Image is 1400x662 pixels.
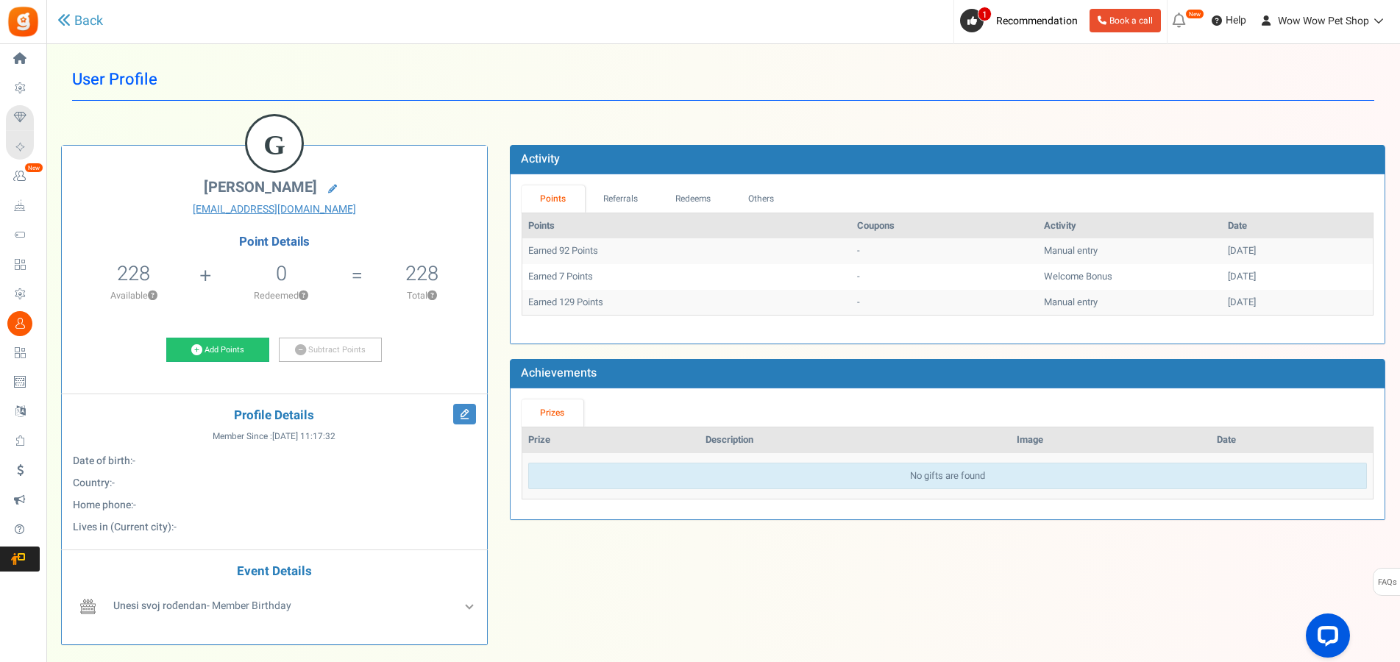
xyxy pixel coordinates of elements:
[405,263,438,285] h5: 228
[521,150,560,168] b: Activity
[1228,296,1367,310] div: [DATE]
[272,430,335,443] span: [DATE] 11:17:32
[656,185,730,213] a: Redeems
[996,13,1078,29] span: Recommendation
[851,290,1038,316] td: -
[148,291,157,301] button: ?
[1044,243,1098,257] span: Manual entry
[73,520,476,535] p: :
[1222,213,1373,239] th: Date
[73,498,476,513] p: :
[1211,427,1373,453] th: Date
[73,453,130,469] b: Date of birth
[1377,569,1397,597] span: FAQs
[166,338,269,363] a: Add Points
[522,290,851,316] td: Earned 129 Points
[522,238,851,264] td: Earned 92 Points
[364,289,480,302] p: Total
[73,519,171,535] b: Lives in (Current city)
[978,7,992,21] span: 1
[1228,270,1367,284] div: [DATE]
[851,264,1038,290] td: -
[7,5,40,38] img: Gratisfaction
[522,264,851,290] td: Earned 7 Points
[1090,9,1161,32] a: Book a call
[113,598,291,613] span: - Member Birthday
[1038,264,1222,290] td: Welcome Bonus
[204,177,317,198] span: [PERSON_NAME]
[700,427,1012,453] th: Description
[453,404,476,424] i: Edit Profile
[62,235,487,249] h4: Point Details
[72,59,1374,101] h1: User Profile
[73,565,476,579] h4: Event Details
[279,338,382,363] a: Subtract Points
[247,116,302,174] figcaption: G
[24,163,43,173] em: New
[1222,13,1246,28] span: Help
[69,289,199,302] p: Available
[174,519,177,535] span: -
[73,409,476,423] h4: Profile Details
[6,164,40,189] a: New
[522,213,851,239] th: Points
[851,213,1038,239] th: Coupons
[528,463,1367,490] div: No gifts are found
[133,497,136,513] span: -
[522,185,585,213] a: Points
[132,453,135,469] span: -
[960,9,1084,32] a: 1 Recommendation
[1278,13,1369,29] span: Wow Wow Pet Shop
[117,259,150,288] span: 228
[73,202,476,217] a: [EMAIL_ADDRESS][DOMAIN_NAME]
[1044,295,1098,309] span: Manual entry
[585,185,657,213] a: Referrals
[427,291,437,301] button: ?
[522,399,583,427] a: Prizes
[521,364,597,382] b: Achievements
[730,185,793,213] a: Others
[73,497,131,513] b: Home phone
[1228,244,1367,258] div: [DATE]
[851,238,1038,264] td: -
[213,289,350,302] p: Redeemed
[299,291,308,301] button: ?
[73,475,110,491] b: Country
[73,476,476,491] p: :
[1011,427,1211,453] th: Image
[522,427,700,453] th: Prize
[113,598,207,613] b: Unesi svoj rođendan
[1038,213,1222,239] th: Activity
[1185,9,1204,19] em: New
[213,430,335,443] span: Member Since :
[73,454,476,469] p: :
[1206,9,1252,32] a: Help
[112,475,115,491] span: -
[276,263,287,285] h5: 0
